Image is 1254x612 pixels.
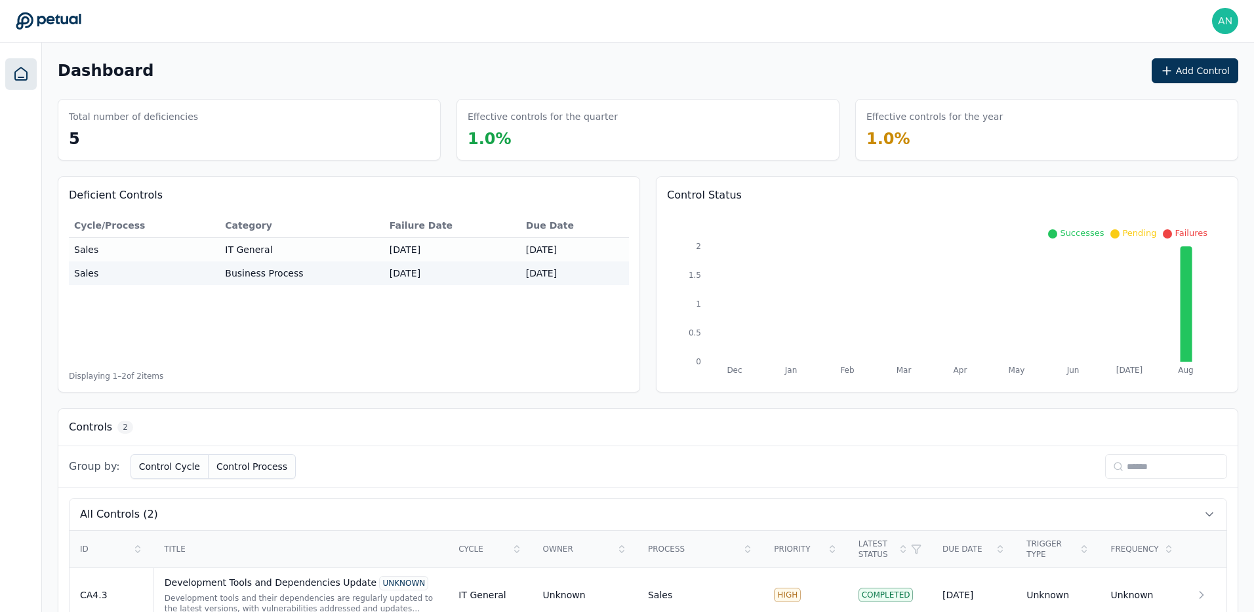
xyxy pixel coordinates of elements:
span: Displaying 1– 2 of 2 items [69,371,163,381]
h3: Controls [69,419,112,435]
tspan: Jun [1066,366,1080,375]
td: IT General [220,238,384,262]
img: andrew+workday@petual.ai [1212,8,1238,34]
div: Latest Status [859,539,921,560]
tspan: 1.5 [689,271,701,280]
h3: Total number of deficiencies [69,110,198,123]
tspan: Jan [784,366,798,375]
td: Sales [69,261,220,285]
th: Category [220,214,384,238]
tspan: May [1009,366,1025,375]
div: [DATE] [942,588,1005,602]
h3: Effective controls for the quarter [468,110,618,123]
div: Frequency [1110,544,1173,554]
span: 1.0 % [468,130,512,148]
div: Trigger Type [1026,539,1089,560]
div: CA4.3 [80,588,143,602]
div: Cycle [458,544,521,554]
tspan: Aug [1178,366,1193,375]
div: Due Date [942,544,1005,554]
div: Owner [543,544,627,554]
h3: Effective controls for the year [866,110,1003,123]
div: HIGH [774,588,801,602]
span: All Controls (2) [80,507,158,522]
span: Group by: [69,459,120,474]
div: UNKNOWN [379,576,428,590]
div: Title [164,544,437,554]
tspan: [DATE] [1116,366,1143,375]
td: [DATE] [521,238,629,262]
th: Due Date [521,214,629,238]
th: Cycle/Process [69,214,220,238]
td: Sales [69,238,220,262]
tspan: Apr [954,366,967,375]
tspan: Dec [727,366,742,375]
div: Sales [648,588,672,602]
button: All Controls (2) [70,499,1226,530]
th: Failure Date [384,214,521,238]
a: Go to Dashboard [16,12,81,30]
td: [DATE] [384,238,521,262]
button: Add Control [1152,58,1238,83]
td: [DATE] [384,261,521,285]
tspan: 1 [696,299,701,309]
tspan: 0 [696,357,701,366]
span: 5 [69,130,80,148]
div: Completed [859,588,914,602]
tspan: 0.5 [689,328,701,337]
span: Pending [1122,228,1156,238]
h3: Deficient Controls [69,187,629,203]
span: Failures [1175,228,1207,238]
a: Dashboard [5,58,37,90]
span: 1.0 % [866,130,910,148]
h1: Dashboard [58,60,153,81]
td: [DATE] [521,261,629,285]
div: ID [80,544,143,554]
button: Control Cycle [131,454,209,479]
div: Unknown [543,588,586,602]
div: Process [648,544,753,554]
span: Successes [1060,228,1104,238]
td: Business Process [220,261,384,285]
tspan: Mar [897,366,912,375]
span: 2 [117,421,133,434]
button: Control Process [209,454,296,479]
div: Development Tools and Dependencies Update [165,576,438,590]
tspan: Feb [840,366,854,375]
div: Priority [774,544,837,554]
tspan: 2 [696,242,701,251]
h3: Control Status [667,187,1227,203]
